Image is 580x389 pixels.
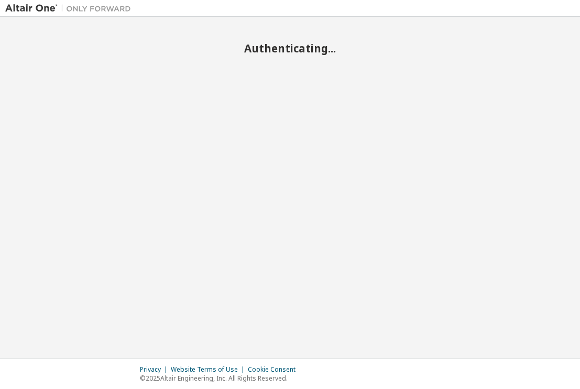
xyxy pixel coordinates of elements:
p: © 2025 Altair Engineering, Inc. All Rights Reserved. [140,374,302,383]
div: Cookie Consent [248,365,302,374]
div: Website Terms of Use [171,365,248,374]
img: Altair One [5,3,136,14]
div: Privacy [140,365,171,374]
h2: Authenticating... [5,41,575,55]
